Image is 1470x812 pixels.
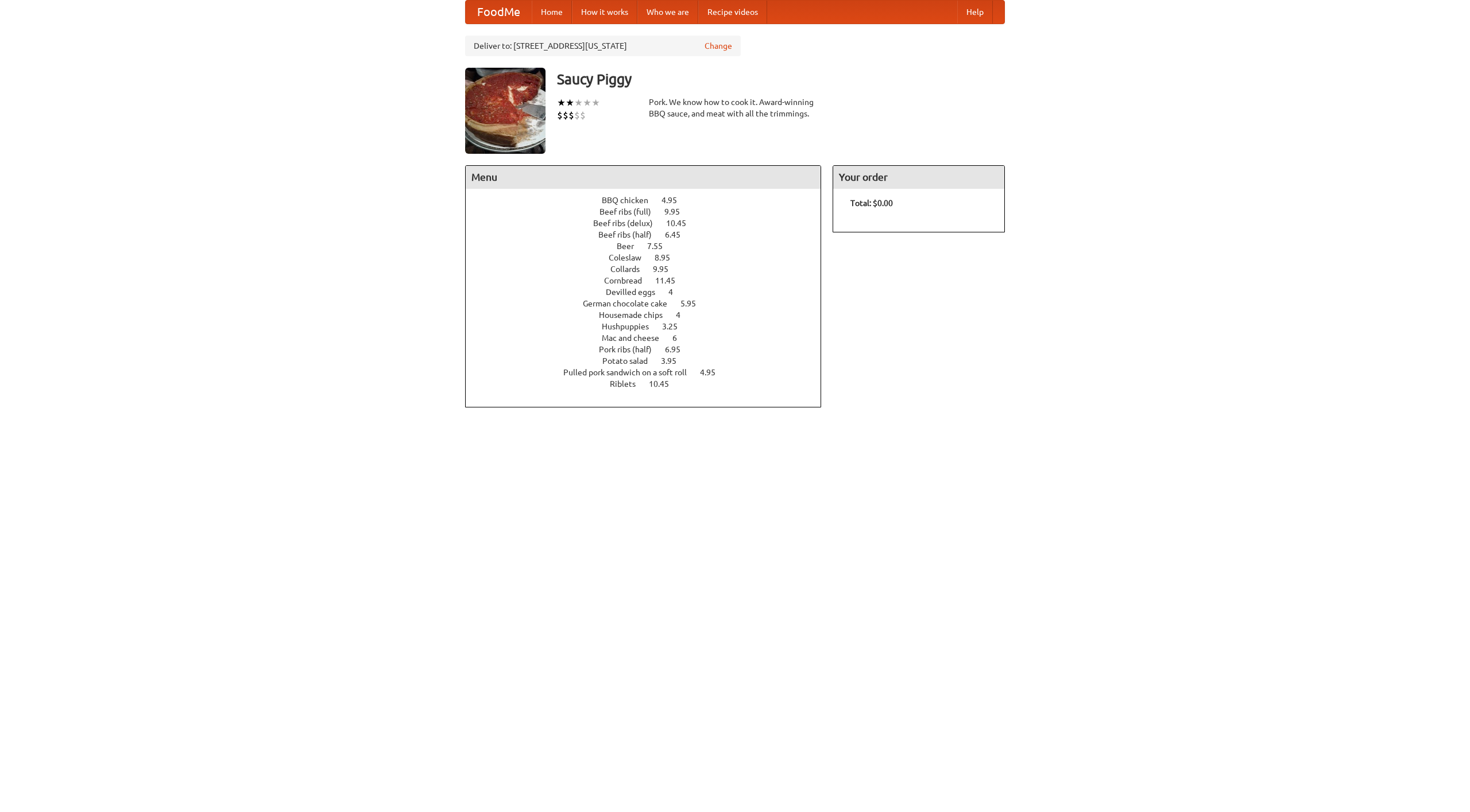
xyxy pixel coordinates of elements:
a: Housemade chips 4 [599,310,702,320]
span: 6.95 [665,345,692,354]
span: Beef ribs (half) [598,230,663,239]
span: 4.95 [700,368,727,377]
span: 6 [672,333,688,343]
span: Beef ribs (full) [599,207,663,216]
span: 3.95 [661,356,688,366]
a: Coleslaw 8.95 [609,253,691,262]
a: Mac and cheese 6 [602,333,698,343]
a: Riblets 10.45 [610,379,690,388]
h3: Saucy Piggy [557,68,1005,91]
span: 4.95 [661,196,688,205]
b: Total: $0.00 [850,199,893,208]
a: Beer 7.55 [617,242,684,251]
span: 10.45 [666,219,698,228]
div: Deliver to: [STREET_ADDRESS][US_STATE] [465,36,741,56]
a: Collards 9.95 [610,265,690,274]
span: Hushpuppies [602,322,660,331]
a: BBQ chicken 4.95 [602,196,698,205]
span: Beer [617,242,645,251]
a: Pork ribs (half) 6.95 [599,345,702,354]
span: 11.45 [655,276,687,285]
li: ★ [557,96,566,109]
span: 3.25 [662,322,689,331]
a: Beef ribs (full) 9.95 [599,207,701,216]
span: Pork ribs (half) [599,345,663,354]
span: 4 [668,287,684,297]
span: 9.95 [653,265,680,274]
a: Help [957,1,993,24]
a: German chocolate cake 5.95 [583,299,717,308]
a: Recipe videos [698,1,767,24]
li: ★ [583,96,591,109]
li: $ [568,109,574,122]
h4: Menu [466,166,821,189]
a: Devilled eggs 4 [606,287,694,297]
img: angular.jpg [465,68,546,154]
h4: Your order [833,166,1004,189]
div: Pork. We know how to cook it. Award-winning BBQ sauce, and meat with all the trimmings. [649,96,821,119]
a: Hushpuppies 3.25 [602,322,699,331]
span: 9.95 [664,207,691,216]
a: Who we are [637,1,698,24]
span: 7.55 [647,242,674,251]
span: Beef ribs (delux) [593,219,664,228]
a: Pulled pork sandwich on a soft roll 4.95 [563,368,737,377]
li: $ [557,109,563,122]
a: How it works [572,1,637,24]
span: 10.45 [649,379,680,388]
a: FoodMe [466,1,532,24]
span: BBQ chicken [602,196,660,205]
span: Devilled eggs [606,287,667,297]
li: $ [574,109,580,122]
span: 6.45 [665,230,692,239]
li: ★ [566,96,574,109]
li: $ [563,109,568,122]
span: Riblets [610,379,647,388]
span: Cornbread [604,276,653,285]
span: German chocolate cake [583,299,679,308]
a: Home [532,1,572,24]
li: ★ [591,96,600,109]
span: 8.95 [655,253,682,262]
span: Housemade chips [599,310,674,320]
span: 4 [676,310,692,320]
span: Coleslaw [609,253,653,262]
span: Collards [610,265,651,274]
span: 5.95 [680,299,707,308]
a: Cornbread 11.45 [604,276,697,285]
a: Potato salad 3.95 [602,356,698,366]
a: Change [705,40,732,52]
a: Beef ribs (delux) 10.45 [593,219,707,228]
span: Pulled pork sandwich on a soft roll [563,368,698,377]
li: $ [580,109,586,122]
a: Beef ribs (half) 6.45 [598,230,702,239]
li: ★ [574,96,583,109]
span: Mac and cheese [602,333,671,343]
span: Potato salad [602,356,659,366]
